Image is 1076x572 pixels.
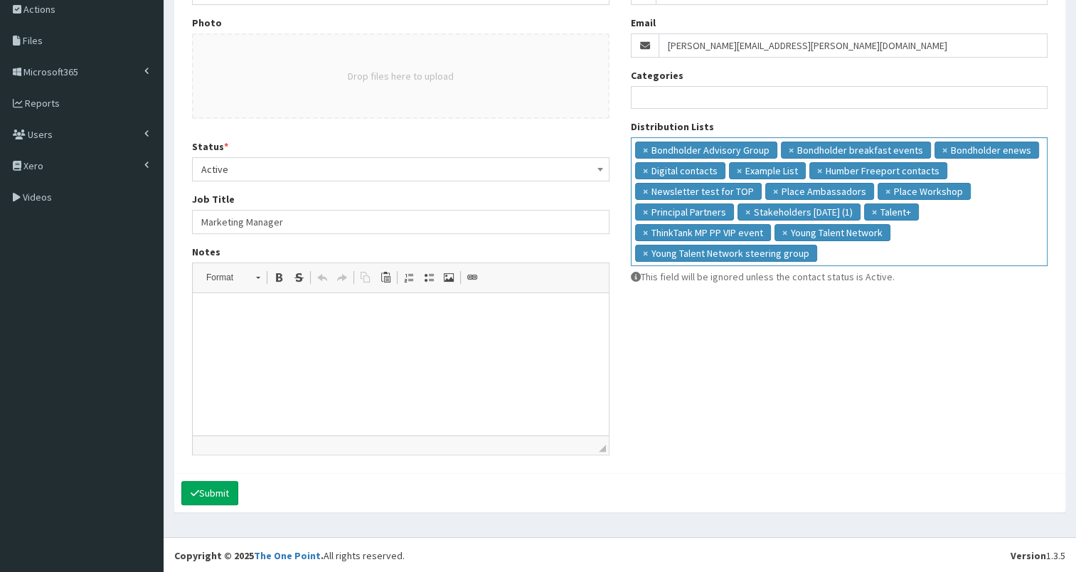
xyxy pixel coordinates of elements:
button: Submit [181,481,238,505]
b: Version [1011,549,1046,562]
span: × [643,226,648,240]
li: Newsletter test for TOP [635,183,762,200]
a: Image [439,268,459,287]
a: Undo (Ctrl+Z) [312,268,332,287]
span: × [643,205,648,219]
a: Format [198,268,267,287]
span: × [643,143,648,157]
li: Place Ambassadors [765,183,874,200]
label: Email [631,16,656,30]
span: × [773,184,778,198]
a: Insert/Remove Bulleted List [419,268,439,287]
span: × [643,184,648,198]
span: × [942,143,947,157]
span: × [745,205,750,219]
a: Insert/Remove Numbered List [399,268,419,287]
span: Reports [25,97,60,110]
span: × [885,184,890,198]
span: Active [192,157,609,181]
span: × [643,164,648,178]
li: Digital contacts [635,162,725,179]
li: Bondholder breakfast events [781,142,931,159]
a: Paste (Ctrl+V) [375,268,395,287]
label: Notes [192,245,220,259]
button: Drop files here to upload [348,69,454,83]
a: Strike Through [289,268,309,287]
iframe: Rich Text Editor, notes [193,293,609,435]
li: Talent+ [864,203,919,221]
li: Place Workshop [878,183,971,200]
span: × [782,226,787,240]
strong: Copyright © 2025 . [174,549,324,562]
span: × [817,164,822,178]
li: Humber Freeport contacts [809,162,947,179]
span: Files [23,34,43,47]
div: 1.3.5 [1011,549,1065,563]
li: Bondholder Advisory Group [635,142,777,159]
li: Young Talent Network steering group [635,245,817,262]
li: Example List [729,162,806,179]
span: Format [199,268,249,287]
label: Distribution Lists [631,120,714,134]
a: Redo (Ctrl+Y) [332,268,352,287]
span: Xero [23,159,43,172]
span: Active [201,159,600,179]
a: Copy (Ctrl+C) [356,268,375,287]
span: × [643,246,648,260]
li: Young Talent Network [774,224,890,241]
p: This field will be ignored unless the contact status is Active. [631,270,1048,284]
li: ThinkTank MP PP VIP event [635,224,771,241]
a: Link (Ctrl+L) [462,268,482,287]
li: Principal Partners [635,203,734,221]
label: Job Title [192,192,235,206]
span: × [872,205,877,219]
li: Stakeholders May 2023 (1) [737,203,861,221]
label: Categories [631,68,683,83]
span: Actions [23,3,55,16]
span: Microsoft365 [23,65,78,78]
span: × [737,164,742,178]
label: Status [192,139,228,154]
span: × [789,143,794,157]
a: The One Point [254,549,321,562]
span: Users [28,128,53,141]
span: Drag to resize [599,445,606,452]
li: Bondholder enews [934,142,1039,159]
span: Videos [23,191,52,203]
a: Bold (Ctrl+B) [269,268,289,287]
label: Photo [192,16,222,30]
